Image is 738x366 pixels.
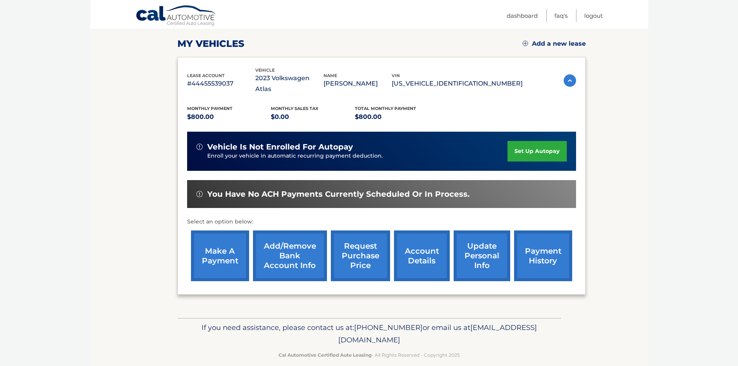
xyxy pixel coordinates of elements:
[279,352,372,358] strong: Cal Automotive Certified Auto Leasing
[187,112,271,122] p: $800.00
[355,106,416,111] span: Total Monthly Payment
[454,230,510,281] a: update personal info
[255,73,323,95] p: 2023 Volkswagen Atlas
[355,112,439,122] p: $800.00
[392,73,400,78] span: vin
[207,142,353,152] span: vehicle is not enrolled for autopay
[182,321,556,346] p: If you need assistance, please contact us at: or email us at
[584,9,603,22] a: Logout
[354,323,423,332] span: [PHONE_NUMBER]
[187,106,232,111] span: Monthly Payment
[331,230,390,281] a: request purchase price
[182,351,556,359] p: - All Rights Reserved - Copyright 2025
[177,38,244,50] h2: my vehicles
[394,230,450,281] a: account details
[136,5,217,27] a: Cal Automotive
[323,78,392,89] p: [PERSON_NAME]
[187,217,576,227] p: Select an option below:
[253,230,327,281] a: Add/Remove bank account info
[187,73,225,78] span: lease account
[523,40,586,48] a: Add a new lease
[187,78,255,89] p: #44455539037
[523,41,528,46] img: add.svg
[338,323,537,344] span: [EMAIL_ADDRESS][DOMAIN_NAME]
[271,106,318,111] span: Monthly sales Tax
[323,73,337,78] span: name
[271,112,355,122] p: $0.00
[196,191,203,197] img: alert-white.svg
[207,152,508,160] p: Enroll your vehicle in automatic recurring payment deduction.
[554,9,568,22] a: FAQ's
[196,144,203,150] img: alert-white.svg
[564,74,576,87] img: accordion-active.svg
[392,78,523,89] p: [US_VEHICLE_IDENTIFICATION_NUMBER]
[507,9,538,22] a: Dashboard
[255,67,275,73] span: vehicle
[191,230,249,281] a: make a payment
[514,230,572,281] a: payment history
[507,141,566,162] a: set up autopay
[207,189,470,199] span: You have no ACH payments currently scheduled or in process.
